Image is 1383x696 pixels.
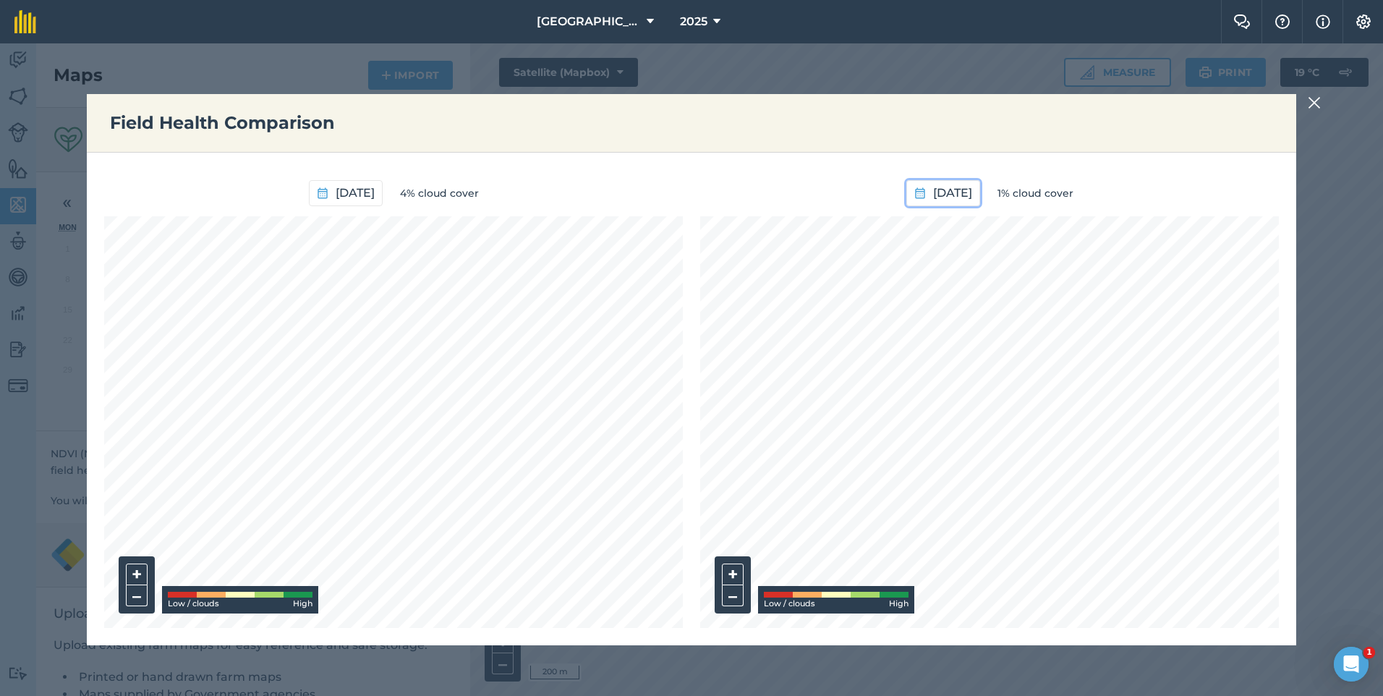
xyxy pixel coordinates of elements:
span: [DATE] [336,184,375,203]
span: 1 [1363,647,1375,658]
span: High [889,598,908,611]
img: Two speech bubbles overlapping with the left bubble in the forefront [1233,14,1251,29]
button: [DATE] [309,180,383,206]
span: [DATE] [933,184,972,203]
img: svg+xml;base64,PHN2ZyB4bWxucz0iaHR0cDovL3d3dy53My5vcmcvMjAwMC9zdmciIHdpZHRoPSIyMiIgaGVpZ2h0PSIzMC... [1308,94,1321,111]
button: – [722,585,744,606]
img: svg+xml;base64,PHN2ZyB4bWxucz0iaHR0cDovL3d3dy53My5vcmcvMjAwMC9zdmciIHdpZHRoPSIxNyIgaGVpZ2h0PSIxNy... [1316,13,1330,30]
span: Low / clouds [764,598,815,611]
img: A cog icon [1355,14,1372,29]
img: fieldmargin Logo [14,10,36,33]
span: 1% cloud cover [997,185,1073,201]
h3: Field Health Comparison [110,111,1273,135]
button: [DATE] [906,180,980,206]
span: [GEOGRAPHIC_DATA][PERSON_NAME] [537,13,641,30]
button: + [722,564,744,585]
img: A question mark icon [1274,14,1291,29]
iframe: Intercom live chat [1334,647,1369,682]
button: + [126,564,148,585]
span: 4% cloud cover [400,185,479,201]
span: High [293,598,312,611]
button: – [126,585,148,606]
span: 2025 [680,13,707,30]
span: Low / clouds [168,598,219,611]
